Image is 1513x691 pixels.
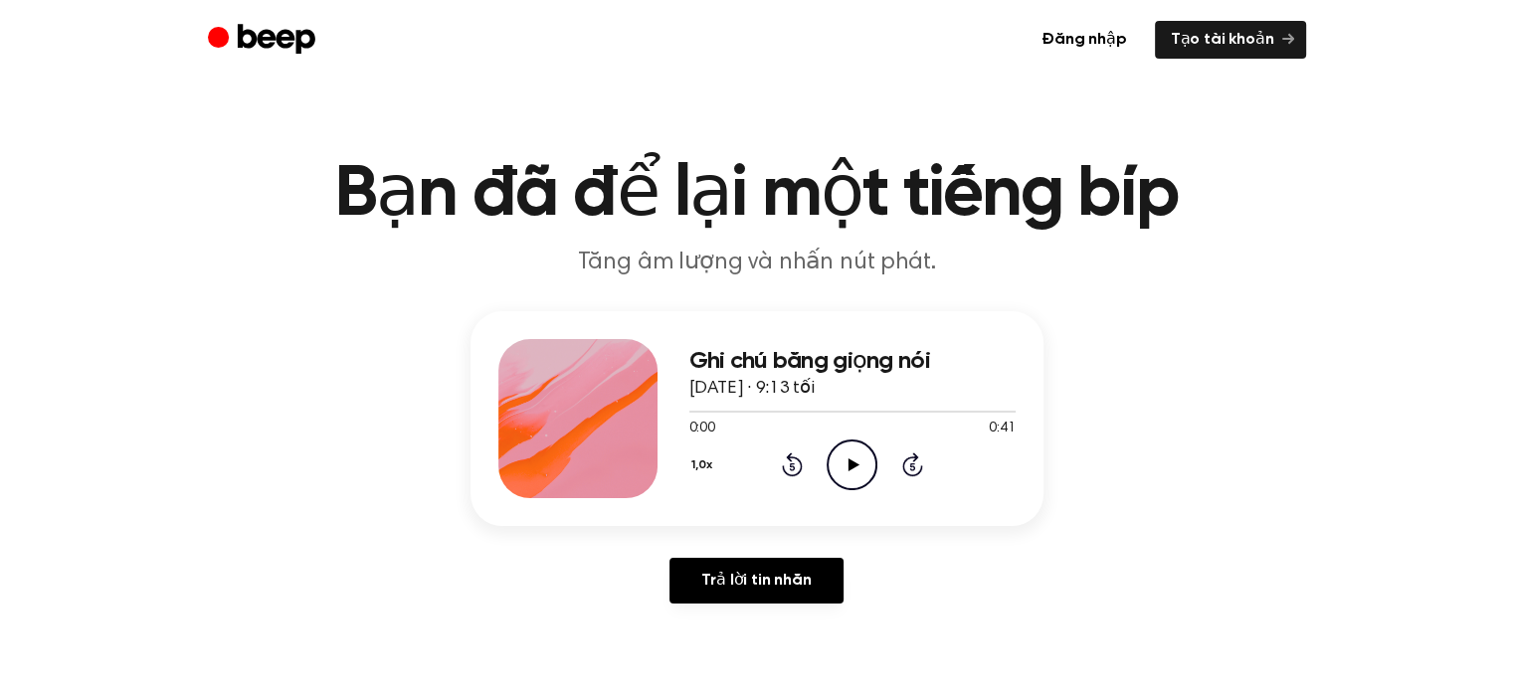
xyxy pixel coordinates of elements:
font: Tạo tài khoản [1171,32,1274,48]
font: Đăng nhập [1041,32,1127,48]
a: Tiếng bíp [208,21,320,60]
button: 1,0x [689,448,720,482]
font: [DATE] · 9:13 tối [689,380,815,398]
font: Tăng âm lượng và nhấn nút phát. [577,251,935,274]
a: Tạo tài khoản [1155,21,1306,59]
font: Trả lời tin nhắn [701,573,811,589]
a: Trả lời tin nhắn [669,558,843,604]
font: 0:41 [989,422,1015,435]
font: 1,0x [691,459,712,471]
font: Ghi chú bằng giọng nói [689,349,930,373]
font: Bạn đã để lại một tiếng bíp [334,159,1179,231]
a: Đăng nhập [1026,21,1143,59]
font: 0:00 [689,422,715,435]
